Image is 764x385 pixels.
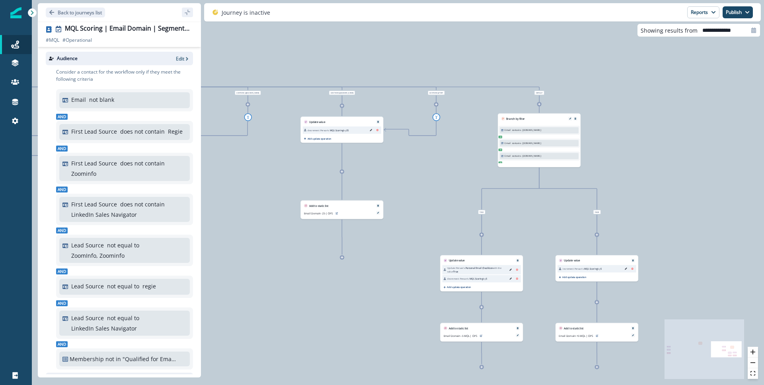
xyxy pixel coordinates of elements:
[46,8,105,17] button: Go back
[600,267,602,270] span: 5
[505,154,511,158] p: Email
[120,159,165,167] p: does not contain
[309,120,325,124] p: Update value
[71,251,125,260] p: ZoomInfo, Zoominfo
[56,300,68,306] span: And
[58,9,102,16] p: Back to journeys list
[748,347,758,358] button: zoom in
[433,113,440,121] button: add-goto
[56,268,68,274] span: And
[584,267,598,270] span: MQL Scoring
[442,286,471,289] button: Add update operation
[300,200,383,219] div: Add to static listRemoveEmail Domain -25 | OPSpreview
[123,355,176,363] p: "Qualified for Email Domain Journey | OPS"
[748,358,758,368] button: zoom out
[376,204,381,207] button: Remove
[453,270,458,273] span: True
[56,187,68,192] span: And
[120,127,165,136] p: does not contain
[534,91,544,95] span: Default
[308,137,331,140] p: Add update operation
[120,200,165,208] p: does not contain
[444,334,477,338] p: Email Domain -5 MQL | OPS
[57,55,78,62] p: Audience
[515,267,520,272] button: Remove
[300,117,383,143] div: Update valueRemovedecrement Person's MQL Scoringby25EditRemoveAdd update operation
[56,114,68,120] span: And
[594,333,600,338] button: preview
[309,204,329,208] p: Add to static list
[10,7,21,18] img: Inflection
[522,141,541,145] p: [DOMAIN_NAME]
[330,128,343,132] span: MQL Scoring
[56,146,68,152] span: And
[641,26,698,35] p: Showing results from
[56,227,68,233] span: And
[89,95,114,104] p: not blank
[376,121,381,123] button: Remove
[499,149,502,151] span: Or
[244,113,252,121] button: add-goto
[56,68,193,83] p: Consider a contact for the workflow only if they meet the following criteria
[440,323,523,342] div: Add to static listRemoveEmail Domain -5 MQL | OPSpreview
[470,277,483,280] span: MQL Scoring
[222,8,270,17] p: Journey is inactive
[630,266,635,271] button: Remove
[486,277,487,280] span: 5
[71,314,104,322] p: Lead Source
[630,259,635,262] button: Remove
[311,91,373,95] div: contains @[DOMAIN_NAME]
[71,95,86,104] p: Email
[539,168,597,210] g: Edge from a518f7c7-d914-40f9-bf01-bd217b0ca252 to node-edge-label9a86967d-d80c-474f-8f8e-3f7ef962...
[447,277,487,281] p: decrement Person's by
[508,276,513,281] button: Edit
[375,128,380,132] button: Remove
[508,267,513,272] button: Edit
[334,211,339,216] button: preview
[515,276,520,281] button: Remove
[56,341,68,347] span: And
[107,314,139,322] p: not equal to
[107,282,139,290] p: not equal to
[478,210,485,214] span: True
[142,282,156,290] p: regie
[447,266,507,273] p: Update Person's with the value
[522,128,541,132] p: [DOMAIN_NAME]
[564,326,583,330] p: Add to static list
[308,128,349,132] p: decrement Person's by
[506,117,525,121] p: Branch by filter
[182,8,193,17] button: sidebar collapse toggle
[512,128,521,132] p: contains
[71,127,117,136] p: First Lead Source
[168,127,183,136] p: Regie
[428,91,444,95] span: contains @test
[304,211,333,215] p: Email Domain -25 | OPS
[302,137,331,140] button: Add update operation
[479,333,484,338] button: preview
[65,25,190,33] div: MQL Scoring | Email Domain | Segmented
[505,141,511,145] p: Email
[623,266,628,271] button: Edit
[217,91,279,95] div: contains @[DOMAIN_NAME]
[62,37,92,44] p: # Operational
[71,169,96,178] p: Zoominfo
[405,91,467,95] div: contains @test
[564,259,580,262] p: Update value
[329,91,355,95] span: contains @[DOMAIN_NAME]
[566,210,628,214] div: False
[71,324,137,332] p: LinkedIn Sales Navigator
[447,286,471,289] p: Add update operation
[515,259,520,262] button: Remove
[46,37,59,44] p: # MQL
[451,210,513,214] div: True
[235,91,261,95] span: contains @[DOMAIN_NAME]
[71,200,117,208] p: First Lead Source
[449,259,465,262] p: Update value
[563,267,602,270] p: increment Person's by
[557,276,586,279] button: Add update operation
[573,118,578,120] button: Remove
[499,161,502,164] span: Or
[70,355,104,363] p: Membership
[107,241,139,249] p: not equal to
[748,368,758,379] button: fit view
